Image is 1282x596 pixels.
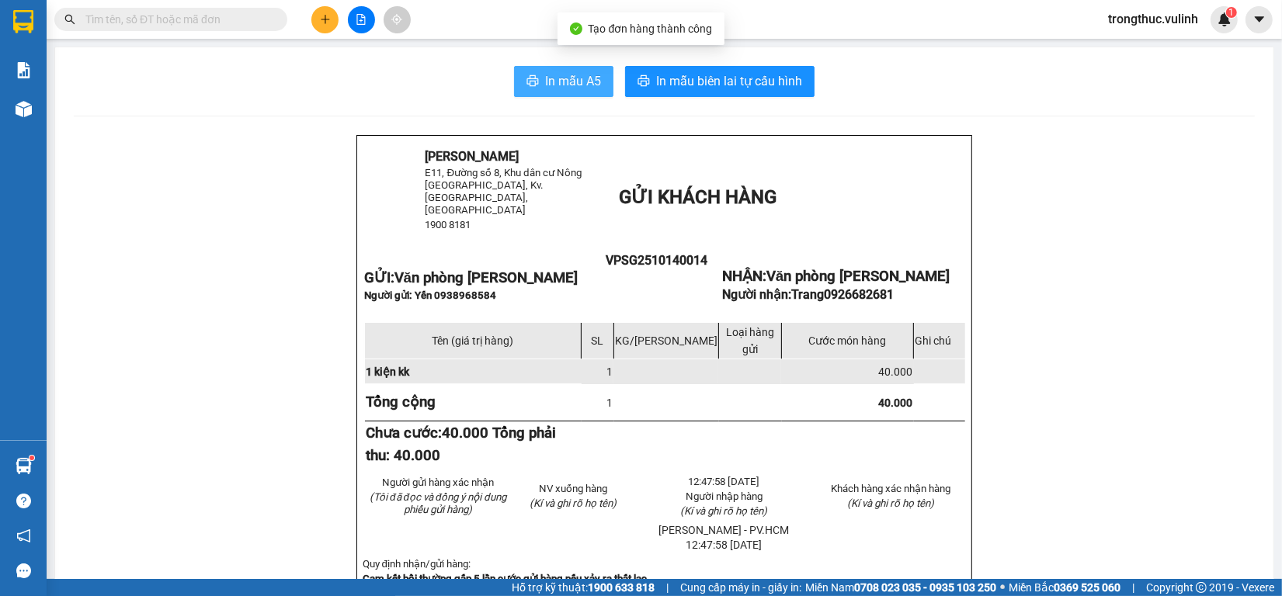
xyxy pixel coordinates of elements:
[382,476,494,488] span: Người gửi hàng xác nhận
[878,397,912,409] span: 40.000
[514,66,613,97] button: printerIn mẫu A5
[722,268,950,285] strong: NHẬN:
[1196,582,1207,593] span: copyright
[659,524,790,536] span: [PERSON_NAME] - PV.HCM
[16,62,32,78] img: solution-icon
[545,71,601,91] span: In mẫu A5
[13,10,33,33] img: logo-vxr
[89,10,220,29] b: [PERSON_NAME]
[914,323,966,359] td: Ghi chú
[7,112,296,131] li: 1900 8181
[1252,12,1266,26] span: caret-down
[791,287,894,302] span: Trang
[311,6,339,33] button: plus
[1096,9,1211,29] span: trongthuc.vulinh
[16,101,32,117] img: warehouse-icon
[16,563,31,578] span: message
[781,323,913,359] td: Cước món hàng
[689,476,760,487] span: 12:47:58 [DATE]
[530,497,617,509] span: (Kí và ghi rõ họ tên)
[64,14,75,25] span: search
[356,14,367,25] span: file-add
[320,14,331,25] span: plus
[426,219,471,230] span: 1900 8181
[680,579,801,596] span: Cung cấp máy in - giấy in:
[526,74,539,89] span: printer
[426,167,582,216] span: E11, Đường số 8, Khu dân cư Nông [GEOGRAPHIC_DATA], Kv.[GEOGRAPHIC_DATA], [GEOGRAPHIC_DATA]
[7,34,296,113] li: E11, Đường số 8, Khu dân cư Nông [GEOGRAPHIC_DATA], Kv.[GEOGRAPHIC_DATA], [GEOGRAPHIC_DATA]
[366,424,556,464] strong: Chưa cước:
[366,424,556,464] span: 40.000 Tổng phải thu: 40.000
[1132,579,1134,596] span: |
[681,505,768,517] span: (Kí và ghi rõ họ tên)
[364,189,398,206] img: logo
[512,579,655,596] span: Hỗ trợ kỹ thuật:
[1218,12,1232,26] img: icon-new-feature
[686,490,763,502] span: Người nhập hàng
[589,23,713,35] span: Tạo đơn hàng thành công
[847,497,934,509] span: (Kí và ghi rõ họ tên)
[854,581,996,594] strong: 0708 023 035 - 0935 103 250
[85,11,269,28] input: Tìm tên, số ĐT hoặc mã đơn
[348,6,375,33] button: file-add
[366,393,436,411] strong: Tổng cộng
[625,66,815,97] button: printerIn mẫu biên lai tự cấu hình
[7,7,85,85] img: logo.jpg
[619,186,776,208] span: GỬI KHÁCH HÀNG
[30,456,34,460] sup: 1
[364,323,582,359] td: Tên (giá trị hàng)
[370,491,506,515] em: (Tôi đã đọc và đồng ý nội dung phiếu gửi hàng)
[1228,7,1234,18] span: 1
[878,366,912,378] span: 40.000
[89,37,102,50] span: environment
[824,287,894,302] span: 0926682681
[1009,579,1120,596] span: Miền Bắc
[426,149,519,164] span: [PERSON_NAME]
[1246,6,1273,33] button: caret-down
[570,23,582,35] span: check-circle
[638,74,650,89] span: printer
[539,483,607,494] span: NV xuống hàng
[766,268,950,285] span: Văn phòng [PERSON_NAME]
[16,458,32,474] img: warehouse-icon
[363,573,647,584] strong: Cam kết bồi thường gấp 5 lần cước gửi hàng nếu xảy ra thất lạc
[1054,581,1120,594] strong: 0369 525 060
[366,366,409,378] span: 1 kiện kk
[634,270,680,317] img: qr-code
[364,289,496,301] span: Người gửi: Yến 0938968584
[831,483,950,494] span: Khách hàng xác nhận hàng
[606,253,707,268] span: VPSG2510140014
[686,539,763,551] span: 12:47:58 [DATE]
[722,287,894,302] strong: Người nhận:
[16,528,31,543] span: notification
[805,579,996,596] span: Miền Nam
[656,71,802,91] span: In mẫu biên lai tự cấu hình
[394,269,578,286] span: Văn phòng [PERSON_NAME]
[666,579,669,596] span: |
[391,14,402,25] span: aim
[363,558,471,570] span: Quy định nhận/gửi hàng:
[384,6,411,33] button: aim
[364,269,578,286] strong: GỬI:
[613,323,718,359] td: KG/[PERSON_NAME]
[606,366,613,378] span: 1
[1000,584,1005,591] span: ⚪️
[16,494,31,508] span: question-circle
[582,323,614,359] td: SL
[1226,7,1237,18] sup: 1
[718,323,781,359] td: Loại hàng gửi
[7,115,19,127] span: phone
[606,397,613,409] span: 1
[588,581,655,594] strong: 1900 633 818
